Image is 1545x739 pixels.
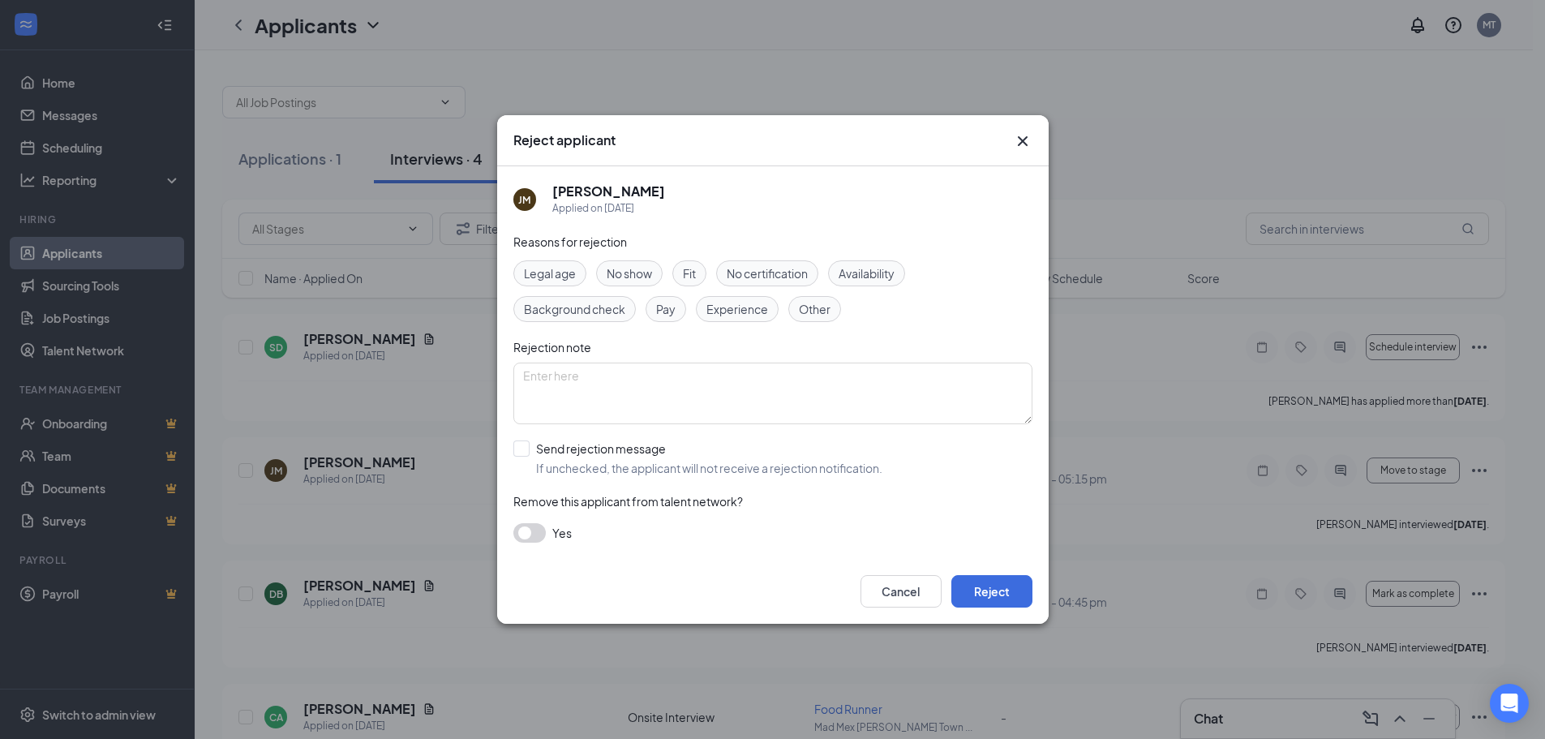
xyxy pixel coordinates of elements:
svg: Cross [1013,131,1032,151]
span: No show [607,264,652,282]
span: Yes [552,523,572,543]
span: Experience [706,300,768,318]
span: Availability [839,264,895,282]
button: Reject [951,575,1032,608]
h5: [PERSON_NAME] [552,183,665,200]
span: Rejection note [513,340,591,354]
span: Other [799,300,830,318]
div: Open Intercom Messenger [1490,684,1529,723]
span: Legal age [524,264,576,282]
span: Fit [683,264,696,282]
button: Cancel [860,575,942,608]
span: Pay [656,300,676,318]
span: No certification [727,264,808,282]
h3: Reject applicant [513,131,616,149]
div: JM [518,193,530,207]
span: Reasons for rejection [513,234,627,249]
button: Close [1013,131,1032,151]
div: Applied on [DATE] [552,200,665,217]
span: Background check [524,300,625,318]
span: Remove this applicant from talent network? [513,494,743,509]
